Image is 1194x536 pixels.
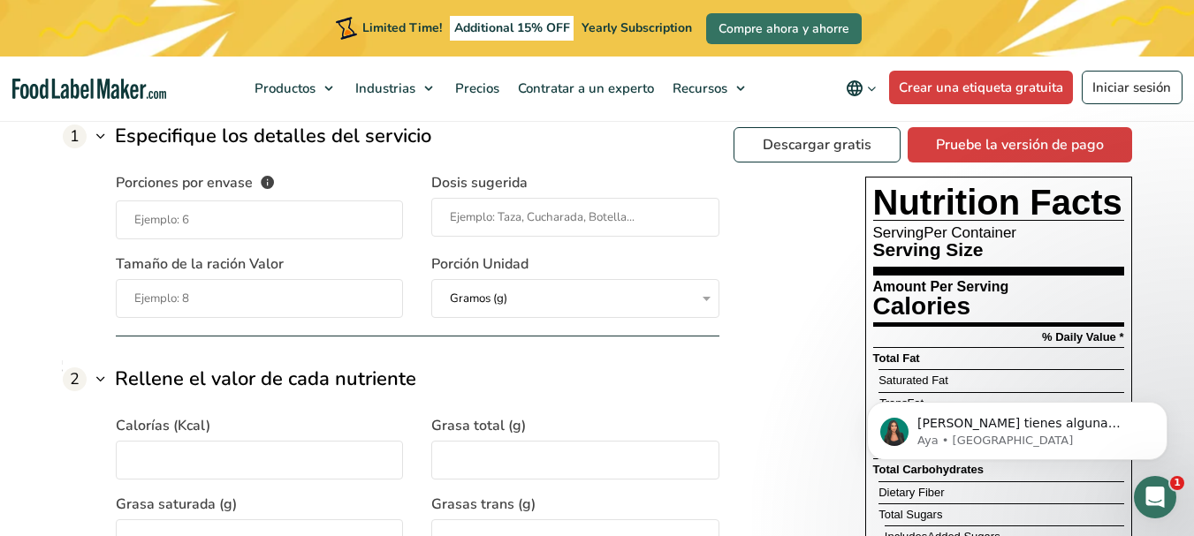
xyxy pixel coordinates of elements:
[116,279,404,318] input: Ejemplo: 8
[889,71,1074,104] a: Crear una etiqueta gratuita
[431,253,529,275] span: Porción Unidad
[362,19,442,36] span: Limited Time!
[246,57,342,120] a: Productos
[878,487,944,499] p: Dietary Fiber
[833,71,889,106] button: Change language
[873,224,924,241] span: Serving
[431,198,719,237] input: Ejemplo: Taza, Cucharada, Botella...
[582,19,692,36] span: Yearly Subscription
[509,57,659,120] a: Contratar a un experto
[116,200,404,239] input: Ejemplo: 6
[116,253,284,275] span: Tamaño de la ración Valor
[346,57,442,120] a: Industrias
[667,79,729,97] span: Recursos
[115,122,431,151] h3: Especifique los detalles del servicio
[1082,71,1183,104] a: Iniciar sesión
[249,79,317,97] span: Productos
[63,367,87,391] span: 2
[1134,476,1176,518] iframe: Intercom live chat
[1170,476,1184,490] span: 1
[873,240,987,259] p: Serving Size
[706,13,862,44] a: Compre ahora y ahorre
[873,351,920,365] strong: Total Fat
[115,365,416,394] h3: Rellene el valor de cada nutriente
[12,79,166,99] a: Food Label Maker homepage
[431,494,536,515] span: Grasas trans (g)
[873,225,1124,240] p: Per Container
[431,172,528,193] span: Dosis sugerida
[431,415,526,436] span: Grasa total (g)
[873,294,1009,319] p: Calories
[116,172,253,196] span: Porciones por envase
[116,415,210,436] span: Calorías (Kcal)
[878,509,942,521] p: Total Sugars
[450,16,574,41] span: Additional 15% OFF
[873,185,1124,220] p: Nutrition Facts
[873,280,1009,294] p: Amount Per Serving
[513,79,656,97] span: Contratar a un experto
[450,79,501,97] span: Precios
[1042,331,1124,343] p: % Daily Value *
[350,79,417,97] span: Industrias
[446,57,505,120] a: Precios
[664,57,754,120] a: Recursos
[734,127,901,162] a: Descargar gratis
[63,125,87,148] span: 1
[840,365,1194,488] iframe: Intercom notifications mensaje
[116,494,237,515] span: Grasa saturada (g)
[908,127,1132,162] a: Pruebe la versión de pago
